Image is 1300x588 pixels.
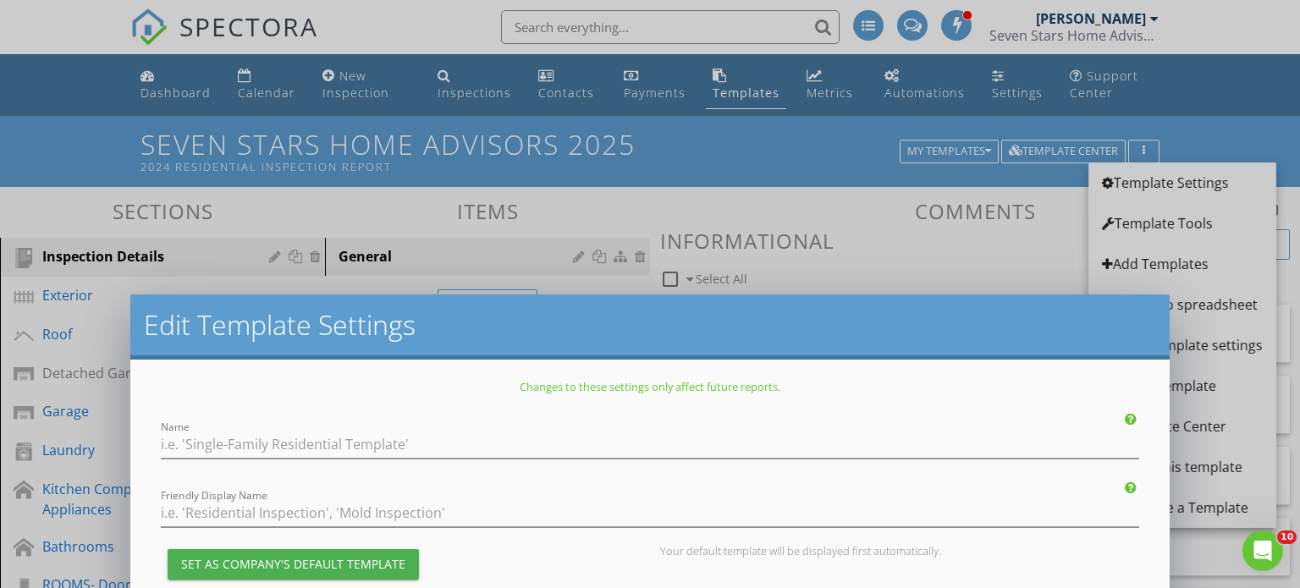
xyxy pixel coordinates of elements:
[161,499,1140,527] input: Friendly Display Name
[181,555,405,573] div: Set as Company's Default Template
[1277,530,1297,544] span: 10
[660,544,1139,558] div: Your default template will be displayed first automatically.
[161,431,1140,459] input: Name
[144,308,1157,342] h2: Edit Template Settings
[151,380,1150,393] p: Changes to these settings only affect future reports.
[168,549,419,580] button: Set as Company's Default Template
[1242,530,1283,571] iframe: Intercom live chat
